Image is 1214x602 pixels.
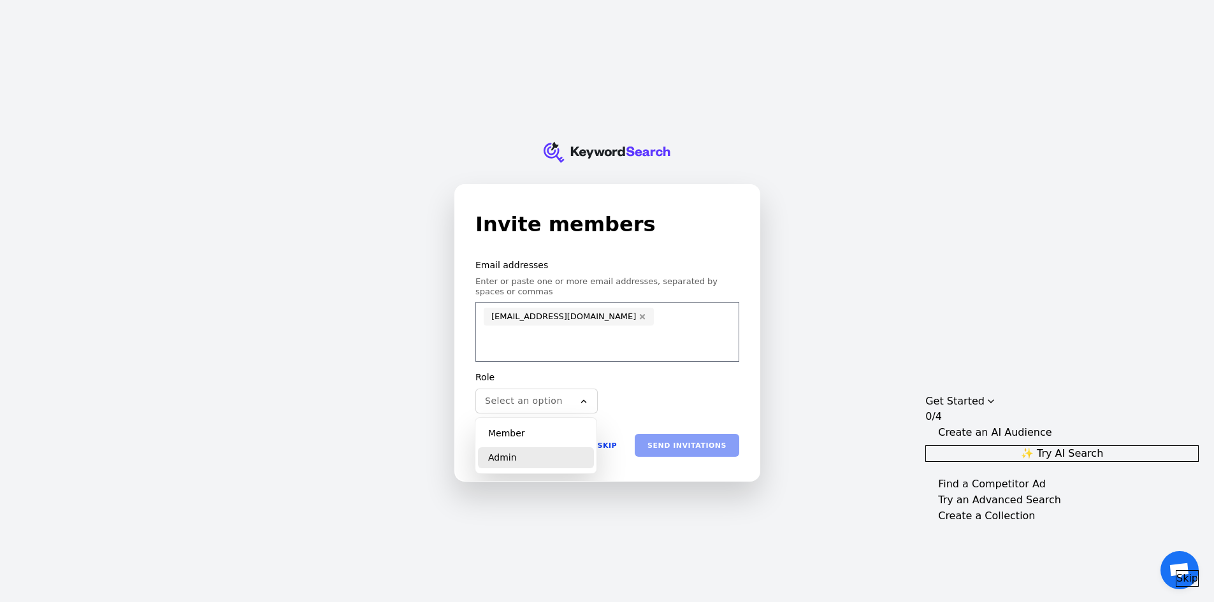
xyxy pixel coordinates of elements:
div: Get Started [925,394,985,409]
div: Drag to move checklist [925,394,1199,409]
div: Try an Advanced Search [938,492,1061,508]
p: [EMAIL_ADDRESS][DOMAIN_NAME] [491,312,636,322]
p: Admin [488,452,517,464]
span: Skip [1176,571,1198,586]
span: ✨ Try AI Search [1021,446,1103,461]
div: Create an AI Audience [938,425,1051,440]
p: Email addresses [475,260,739,271]
button: Skip [584,434,630,457]
div: Find a Competitor Ad [938,477,1046,492]
div: Create a Collection [938,508,1035,524]
div: 0/4 [925,409,942,424]
p: Member [488,428,525,440]
button: Collapse Checklist [925,394,1199,424]
button: Expand Checklist [925,492,1199,508]
h1: Invite members [475,209,739,240]
div: Get Started [925,394,1199,587]
p: Role [475,372,598,383]
p: Enter or paste one or more email addresses, separated by spaces or commas [475,276,739,297]
button: Expand Checklist [925,477,1199,492]
button: Collapse Checklist [925,425,1199,440]
button: Expand Checklist [925,508,1199,524]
